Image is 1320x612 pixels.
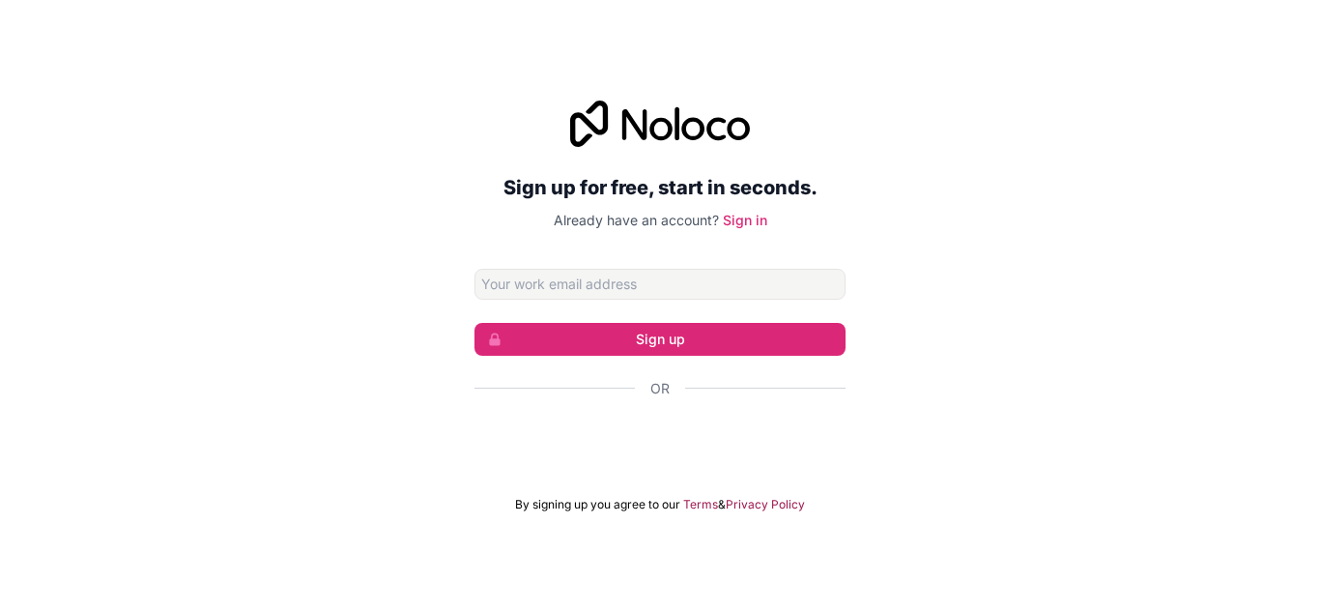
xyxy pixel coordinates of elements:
[474,323,846,356] button: Sign up
[650,379,670,398] span: Or
[554,212,719,228] span: Already have an account?
[465,420,855,462] iframe: Botón de Acceder con Google
[718,497,726,512] span: &
[474,170,846,205] h2: Sign up for free, start in seconds.
[723,212,767,228] a: Sign in
[726,497,805,512] a: Privacy Policy
[683,497,718,512] a: Terms
[515,497,680,512] span: By signing up you agree to our
[474,269,846,300] input: Email address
